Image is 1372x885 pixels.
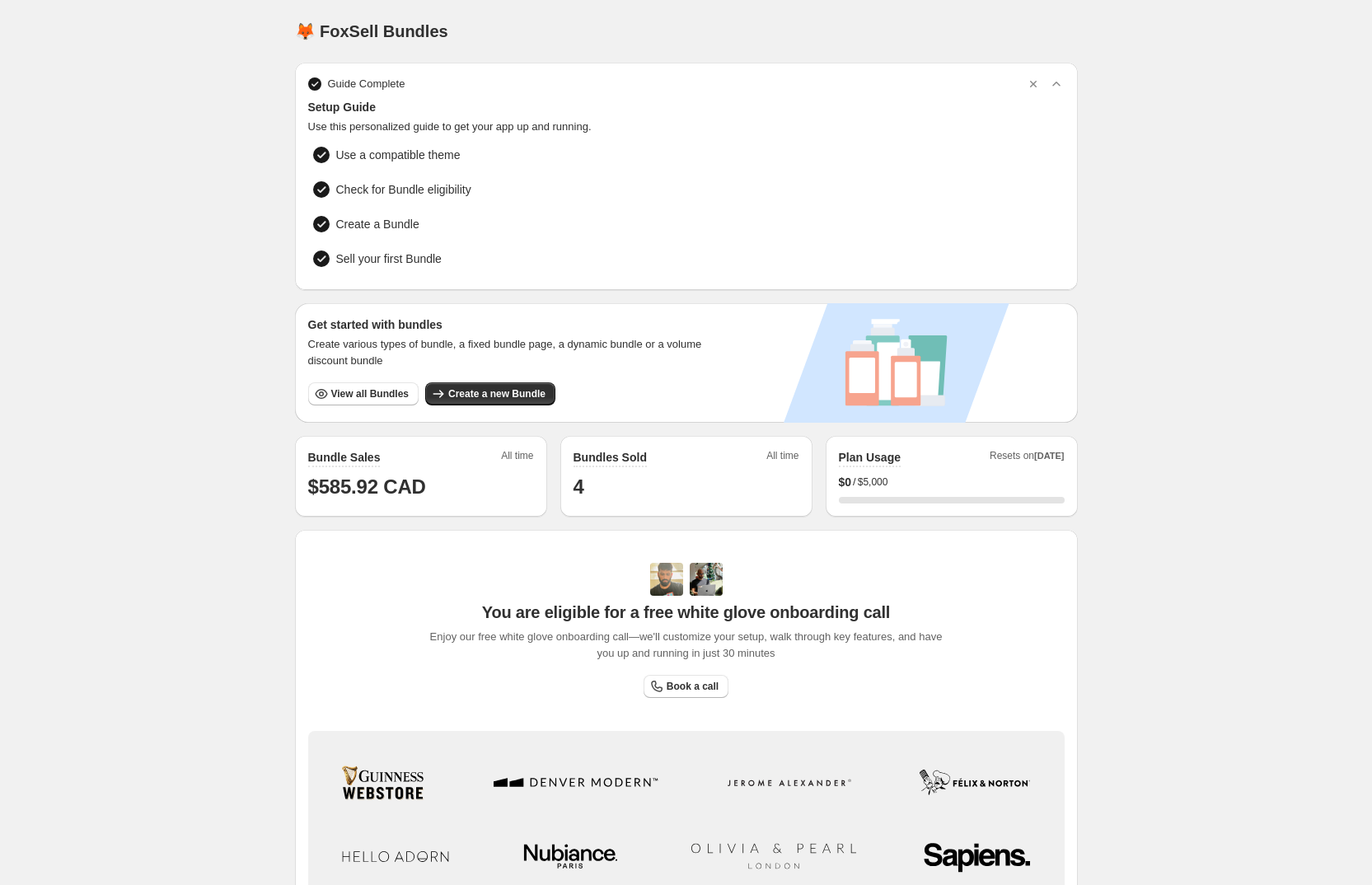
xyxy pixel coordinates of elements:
[482,602,890,622] span: You are eligible for a free white glove onboarding call
[501,449,533,467] span: All time
[839,449,901,466] h2: Plan Usage
[308,99,1065,115] span: Setup Guide
[328,76,405,92] span: Guide Complete
[308,449,381,466] h2: Bundle Sales
[574,449,647,466] h2: Bundles Sold
[308,336,718,369] span: Create various types of bundle, a fixed bundle page, a dynamic bundle or a volume discount bundle
[331,387,409,400] span: View all Bundles
[839,474,1065,490] div: /
[308,474,534,500] h1: $585.92 CAD
[574,474,799,500] h1: 4
[839,474,852,490] span: $ 0
[858,475,888,489] span: $5,000
[1034,451,1064,461] span: [DATE]
[650,563,683,596] img: Adi
[990,449,1065,467] span: Resets on
[766,449,798,467] span: All time
[690,563,723,596] img: Prakhar
[308,119,1065,135] span: Use this personalized guide to get your app up and running.
[308,382,419,405] button: View all Bundles
[308,316,718,333] h3: Get started with bundles
[448,387,546,400] span: Create a new Bundle
[336,147,461,163] span: Use a compatible theme
[336,216,419,232] span: Create a Bundle
[667,680,719,693] span: Book a call
[425,382,555,405] button: Create a new Bundle
[336,251,442,267] span: Sell your first Bundle
[421,629,951,662] span: Enjoy our free white glove onboarding call—we'll customize your setup, walk through key features,...
[336,181,471,198] span: Check for Bundle eligibility
[295,21,448,41] h1: 🦊 FoxSell Bundles
[644,675,728,698] a: Book a call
